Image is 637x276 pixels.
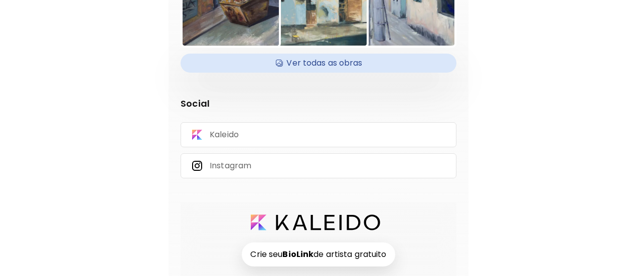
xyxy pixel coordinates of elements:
[242,242,395,266] h6: Crie seu de artista gratuito
[191,129,203,141] img: Kaleido
[210,129,239,140] p: Kaleido
[251,214,380,230] img: logo
[210,160,251,171] p: Instagram
[181,54,456,73] div: AvailableVer todas as obras
[181,97,456,110] p: Social
[282,248,313,260] strong: BioLink
[274,56,284,71] img: Available
[251,214,386,230] a: logo
[187,56,450,71] h4: Ver todas as obras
